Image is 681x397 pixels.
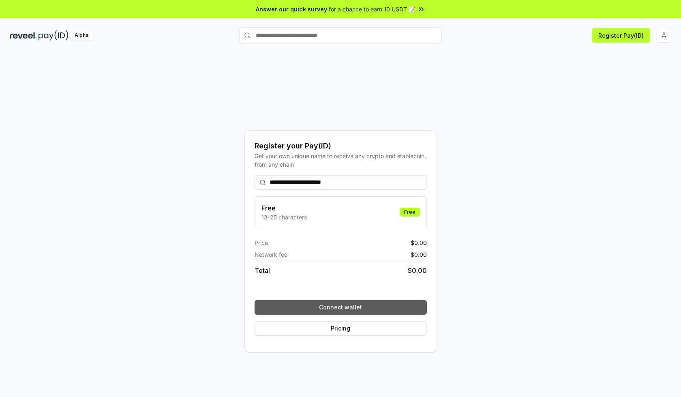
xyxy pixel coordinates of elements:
button: Register Pay(ID) [592,28,650,43]
div: Get your own unique name to receive any crypto and stablecoin, from any chain [255,152,427,169]
span: Network fee [255,250,287,259]
span: $ 0.00 [408,266,427,275]
span: Total [255,266,270,275]
div: Alpha [70,30,93,41]
img: pay_id [39,30,69,41]
span: $ 0.00 [411,238,427,247]
button: Connect wallet [255,300,427,315]
p: 13-25 characters [261,213,307,221]
span: Answer our quick survey [256,5,327,13]
button: Pricing [255,321,427,336]
span: for a chance to earn 10 USDT 📝 [329,5,415,13]
img: reveel_dark [10,30,37,41]
div: Free [400,208,420,217]
span: Price [255,238,268,247]
span: $ 0.00 [411,250,427,259]
h3: Free [261,203,307,213]
div: Register your Pay(ID) [255,140,427,152]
